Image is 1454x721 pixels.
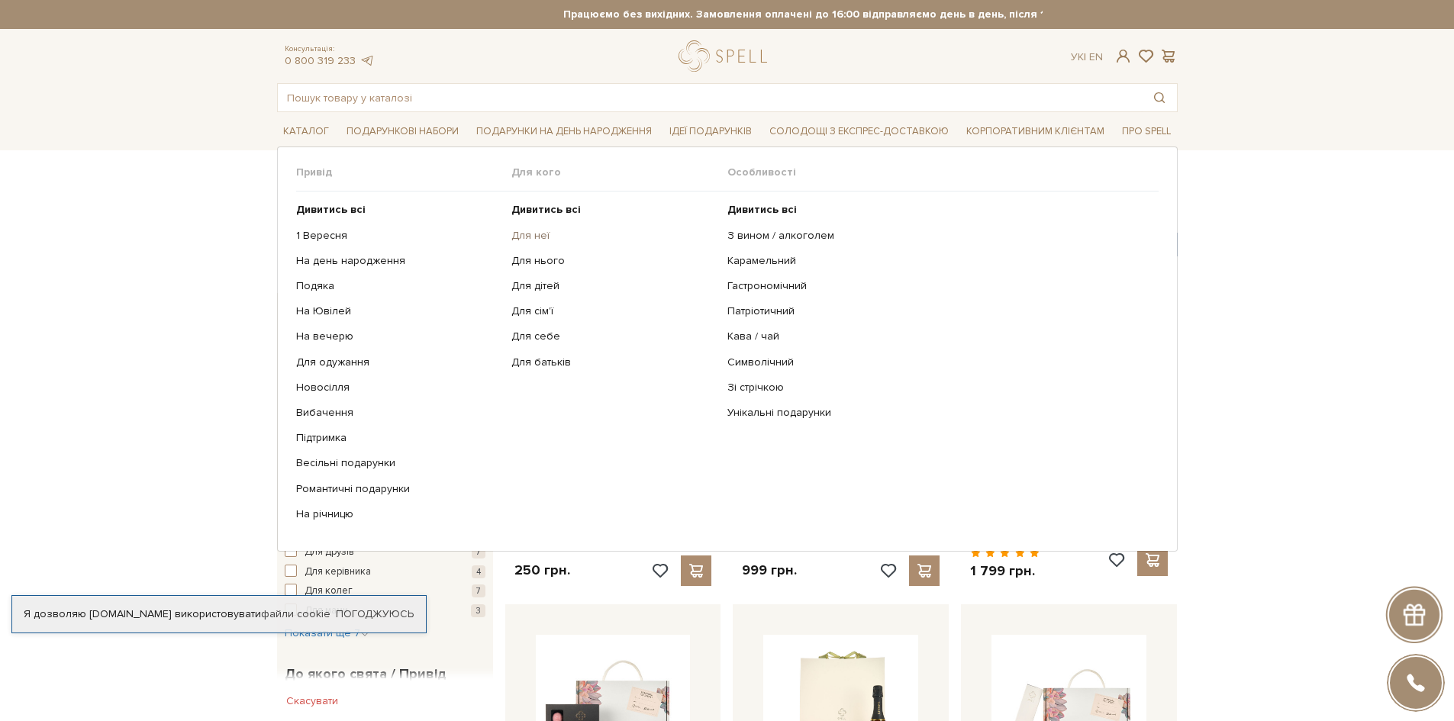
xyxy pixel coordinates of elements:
[472,584,485,597] span: 7
[511,279,716,293] a: Для дітей
[296,456,501,470] a: Весільні подарунки
[305,584,353,599] span: Для колег
[296,381,501,394] a: Новосілля
[296,166,512,179] span: Привід
[1071,50,1103,64] div: Ук
[960,118,1111,144] a: Корпоративним клієнтам
[296,254,501,268] a: На день народження
[511,203,581,216] b: Дивитись всі
[285,44,375,54] span: Консультація:
[511,330,716,343] a: Для себе
[471,604,485,617] span: 3
[296,406,501,420] a: Вибачення
[727,279,1147,293] a: Гастрономічний
[359,54,375,67] a: telegram
[340,120,465,143] span: Подарункові набори
[1116,120,1177,143] span: Про Spell
[514,562,570,579] p: 250 грн.
[727,166,1159,179] span: Особливості
[742,562,797,579] p: 999 грн.
[278,84,1142,111] input: Пошук товару у каталозі
[1089,50,1103,63] a: En
[277,146,1178,552] div: Каталог
[511,356,716,369] a: Для батьків
[285,664,447,684] span: До якого свята / Привід
[285,626,369,641] button: Показати ще 7
[285,545,485,560] button: Для друзів 7
[727,381,1147,394] a: Зі стрічкою
[727,406,1147,420] a: Унікальні подарунки
[727,229,1147,243] a: З вином / алкоголем
[511,304,716,318] a: Для сім'ї
[679,40,774,72] a: logo
[970,562,1040,580] p: 1 799 грн.
[296,507,501,521] a: На річницю
[305,565,371,580] span: Для керівника
[12,607,426,621] div: Я дозволяю [DOMAIN_NAME] використовувати
[511,203,716,217] a: Дивитись всі
[277,120,335,143] span: Каталог
[472,565,485,578] span: 4
[763,118,955,144] a: Солодощі з експрес-доставкою
[296,203,501,217] a: Дивитись всі
[285,54,356,67] a: 0 800 319 233
[412,8,1313,21] strong: Працюємо без вихідних. Замовлення оплачені до 16:00 відправляємо день в день, після 16:00 - насту...
[727,356,1147,369] a: Символічний
[470,120,658,143] span: Подарунки на День народження
[663,120,758,143] span: Ідеї подарунків
[296,330,501,343] a: На вечерю
[727,254,1147,268] a: Карамельний
[727,304,1147,318] a: Патріотичний
[296,356,501,369] a: Для одужання
[1142,84,1177,111] button: Пошук товару у каталозі
[511,254,716,268] a: Для нього
[727,203,797,216] b: Дивитись всі
[296,482,501,496] a: Романтичні подарунки
[727,203,1147,217] a: Дивитись всі
[296,203,366,216] b: Дивитись всі
[296,304,501,318] a: На Ювілей
[261,607,330,620] a: файли cookie
[1084,50,1086,63] span: |
[277,689,347,713] button: Скасувати
[727,330,1147,343] a: Кава / чай
[285,565,485,580] button: Для керівника 4
[472,546,485,558] span: 7
[296,431,501,445] a: Підтримка
[285,584,485,599] button: Для колег 7
[511,229,716,243] a: Для неї
[296,279,501,293] a: Подяка
[336,607,414,621] a: Погоджуюсь
[305,545,354,560] span: Для друзів
[511,166,727,179] span: Для кого
[296,229,501,243] a: 1 Вересня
